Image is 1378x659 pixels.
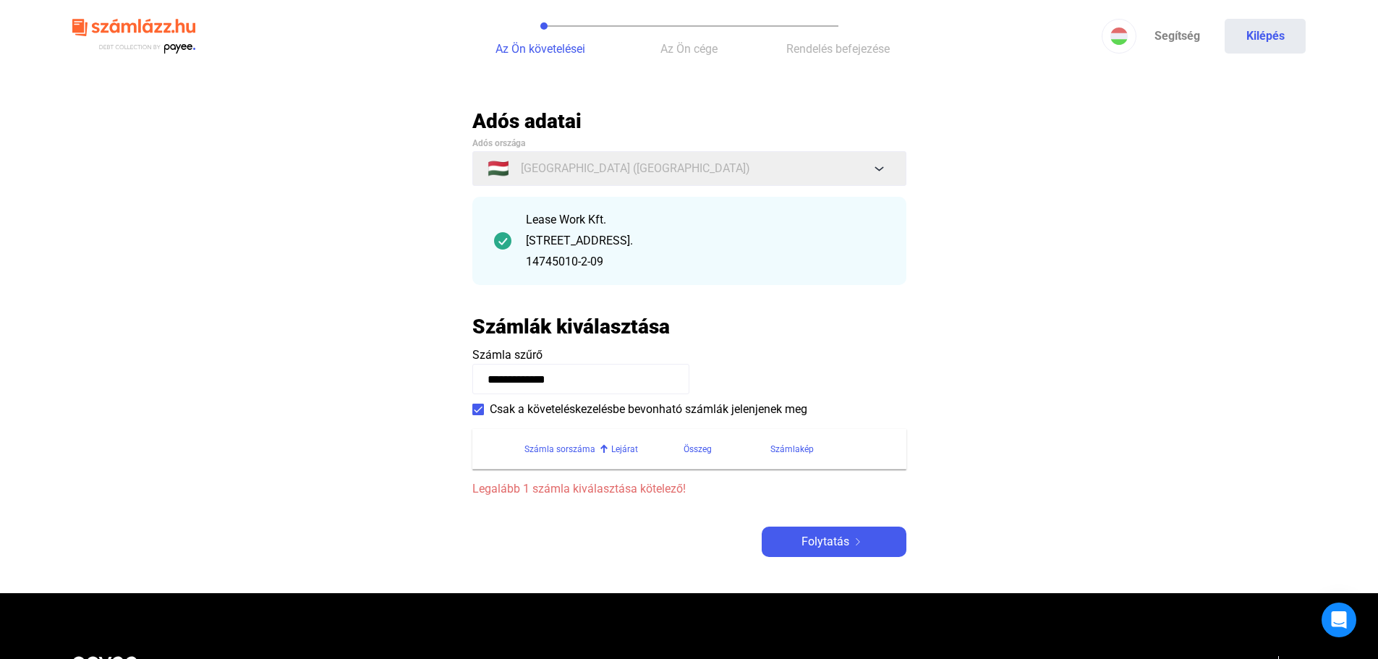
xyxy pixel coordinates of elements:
[786,42,890,56] span: Rendelés befejezése
[611,441,684,458] div: Lejárat
[611,441,638,458] div: Lejárat
[472,314,670,339] h2: Számlák kiválasztása
[472,109,906,134] h2: Adós adatai
[770,441,814,458] div: Számlakép
[1110,27,1128,45] img: HU
[1136,19,1217,54] a: Segítség
[660,42,718,56] span: Az Ön cége
[472,151,906,186] button: 🇭🇺[GEOGRAPHIC_DATA] ([GEOGRAPHIC_DATA])
[849,538,867,545] img: arrow-right-white
[494,232,511,250] img: checkmark-darker-green-circle
[524,441,595,458] div: Számla sorszáma
[472,480,906,498] span: Legalább 1 számla kiválasztása kötelező!
[496,42,585,56] span: Az Ön követelései
[684,441,770,458] div: Összeg
[801,533,849,550] span: Folytatás
[526,211,885,229] div: Lease Work Kft.
[472,348,543,362] span: Számla szűrő
[1225,19,1306,54] button: Kilépés
[770,441,889,458] div: Számlakép
[684,441,712,458] div: Összeg
[524,441,611,458] div: Számla sorszáma
[521,160,750,177] span: [GEOGRAPHIC_DATA] ([GEOGRAPHIC_DATA])
[526,232,885,250] div: [STREET_ADDRESS].
[472,138,525,148] span: Adós országa
[488,160,509,177] span: 🇭🇺
[1322,603,1356,637] div: Open Intercom Messenger
[762,527,906,557] button: Folytatásarrow-right-white
[72,13,195,60] img: szamlazzhu-logo
[526,253,885,271] div: 14745010-2-09
[1102,19,1136,54] button: HU
[490,401,807,418] span: Csak a követeléskezelésbe bevonható számlák jelenjenek meg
